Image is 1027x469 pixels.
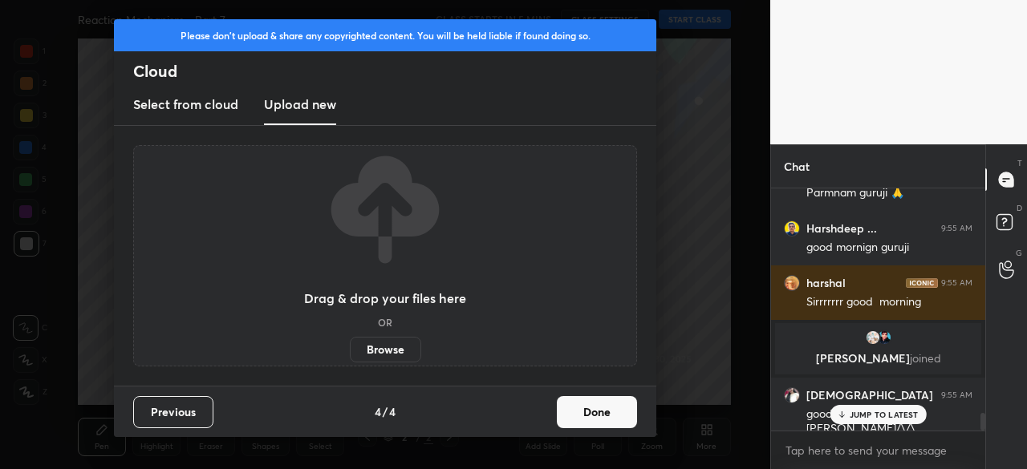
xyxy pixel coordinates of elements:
h3: Drag & drop your files here [304,292,466,305]
p: JUMP TO LATEST [850,410,919,419]
h5: OR [378,317,392,327]
h3: Upload new [264,95,336,114]
h2: Cloud [133,61,656,82]
p: T [1017,157,1022,169]
p: Chat [771,145,822,188]
p: G [1016,247,1022,259]
h4: / [383,403,388,420]
h3: Select from cloud [133,95,238,114]
h4: 4 [375,403,381,420]
button: Done [557,396,637,428]
div: grid [771,188,985,431]
h4: 4 [389,403,396,420]
button: Previous [133,396,213,428]
div: Please don't upload & share any copyrighted content. You will be held liable if found doing so. [114,19,656,51]
p: D [1017,202,1022,214]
